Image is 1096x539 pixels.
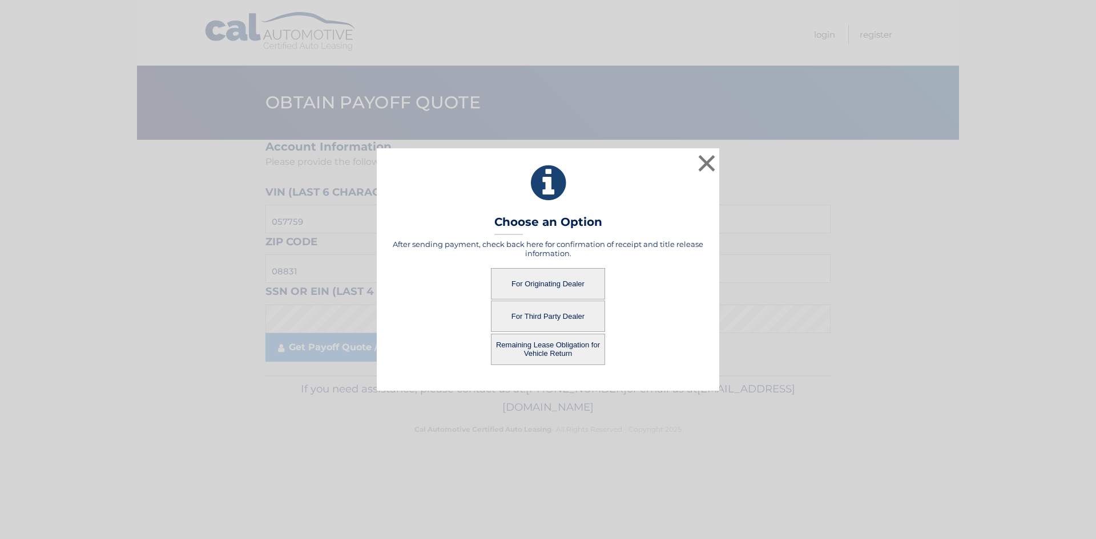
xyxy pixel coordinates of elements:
[391,240,705,258] h5: After sending payment, check back here for confirmation of receipt and title release information.
[695,152,718,175] button: ×
[491,301,605,332] button: For Third Party Dealer
[491,334,605,365] button: Remaining Lease Obligation for Vehicle Return
[494,215,602,235] h3: Choose an Option
[491,268,605,299] button: For Originating Dealer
